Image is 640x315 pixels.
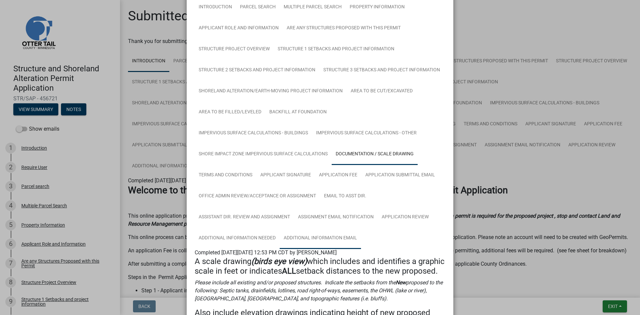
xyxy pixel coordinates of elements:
a: Structure 3 Setbacks and project information [319,60,444,81]
a: Additional Information Needed [195,228,280,249]
a: Applicant Role and Information [195,18,283,39]
a: Structure Project Overview [195,39,274,60]
a: Application Fee [315,165,361,186]
a: Area to be Cut/Excavated [347,81,417,102]
a: Email to Asst Dir. [320,186,370,207]
a: Are any Structures Proposed with this Permit [283,18,405,39]
a: Structure 2 Setbacks and project information [195,60,319,81]
i: Please include all existing and/or proposed structures. Indicate the setbacks from the proposed t... [195,279,443,302]
a: Application Submittal Email [361,165,439,186]
strong: ALL [282,266,296,276]
strong: New [396,279,406,286]
a: Terms and Conditions [195,165,256,186]
a: Shoreland Alteration/Earth-Moving Project Information [195,81,347,102]
a: Impervious Surface Calculations - Buildings [195,123,312,144]
a: Backfill at foundation [265,102,331,123]
h4: A scale drawing which includes and identifies a graphic scale in feet or indicates setback distan... [195,257,445,276]
a: Assistant Dir. Review and Assignment [195,207,294,228]
a: Structure 1 Setbacks and project information [274,39,398,60]
a: Assignment Email Notification [294,207,378,228]
a: Shore Impact Zone Impervious Surface Calculations [195,144,332,165]
a: Impervious Surface Calculations - Other [312,123,421,144]
a: Applicant Signature [256,165,315,186]
a: Office Admin Review/Acceptance or Assignment [195,186,320,207]
a: Documentation / Scale Drawing [332,144,418,165]
span: Completed [DATE][DATE] 12:53 PM CDT by [PERSON_NAME] [195,249,337,256]
a: Additional Information Email [280,228,361,249]
strong: (birds eye view) [251,257,307,266]
a: Application Review [378,207,433,228]
a: Area to be Filled/Leveled [195,102,265,123]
